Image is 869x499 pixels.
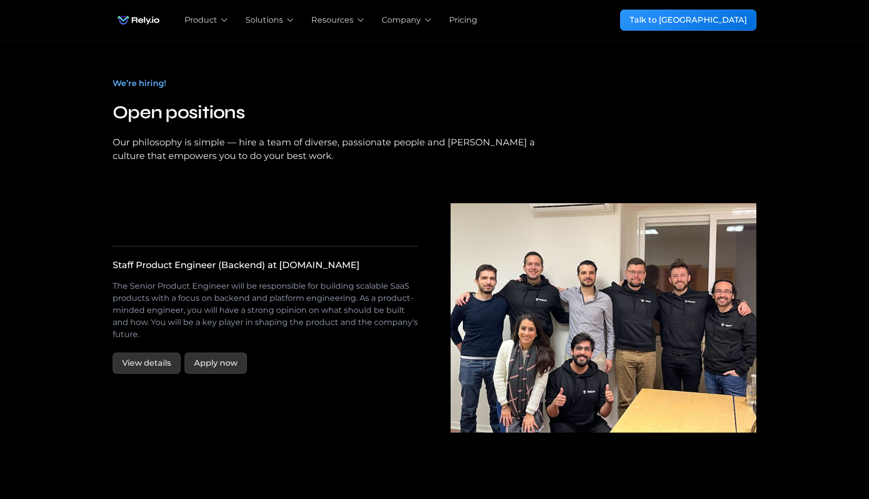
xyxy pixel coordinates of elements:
h2: Open positions [113,98,555,128]
div: Product [185,14,217,26]
a: Pricing [449,14,477,26]
div: Resources [311,14,354,26]
div: Apply now [194,357,237,369]
a: Talk to [GEOGRAPHIC_DATA] [620,10,756,31]
a: home [113,10,164,30]
img: Rely.io logo [113,10,164,30]
a: Apply now [185,353,247,374]
div: Talk to [GEOGRAPHIC_DATA] [630,14,747,26]
div: Our philosophy is simple — hire a team of diverse, passionate people and [PERSON_NAME] a culture ... [113,136,555,163]
div: Solutions [245,14,283,26]
div: Staff Product Engineer (Backend) at [DOMAIN_NAME] [113,259,360,272]
p: The Senior Product Engineer will be responsible for building scalable SaaS products with a focus ... [113,280,418,341]
div: We’re hiring! [113,77,166,90]
a: View details [113,353,181,374]
div: Company [382,14,421,26]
